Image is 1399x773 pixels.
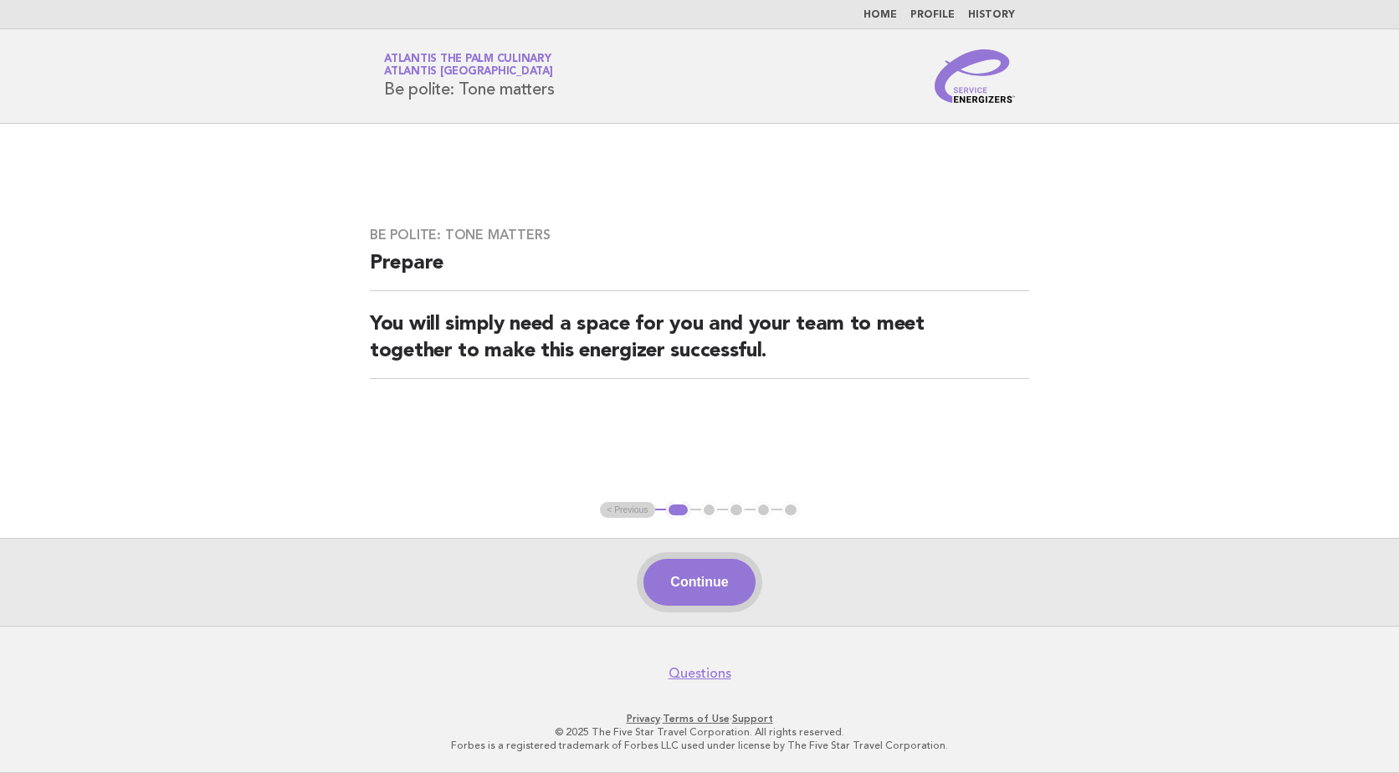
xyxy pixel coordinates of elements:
[187,712,1212,725] p: · ·
[370,311,1029,379] h2: You will simply need a space for you and your team to meet together to make this energizer succes...
[370,250,1029,291] h2: Prepare
[968,10,1015,20] a: History
[627,713,660,724] a: Privacy
[935,49,1015,103] img: Service Energizers
[663,713,730,724] a: Terms of Use
[666,502,690,519] button: 1
[910,10,955,20] a: Profile
[384,54,554,98] h1: Be polite: Tone matters
[187,739,1212,752] p: Forbes is a registered trademark of Forbes LLC used under license by The Five Star Travel Corpora...
[643,559,755,606] button: Continue
[732,713,773,724] a: Support
[863,10,897,20] a: Home
[384,54,553,77] a: Atlantis The Palm CulinaryAtlantis [GEOGRAPHIC_DATA]
[370,227,1029,243] h3: Be polite: Tone matters
[669,665,731,682] a: Questions
[187,725,1212,739] p: © 2025 The Five Star Travel Corporation. All rights reserved.
[384,67,553,78] span: Atlantis [GEOGRAPHIC_DATA]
